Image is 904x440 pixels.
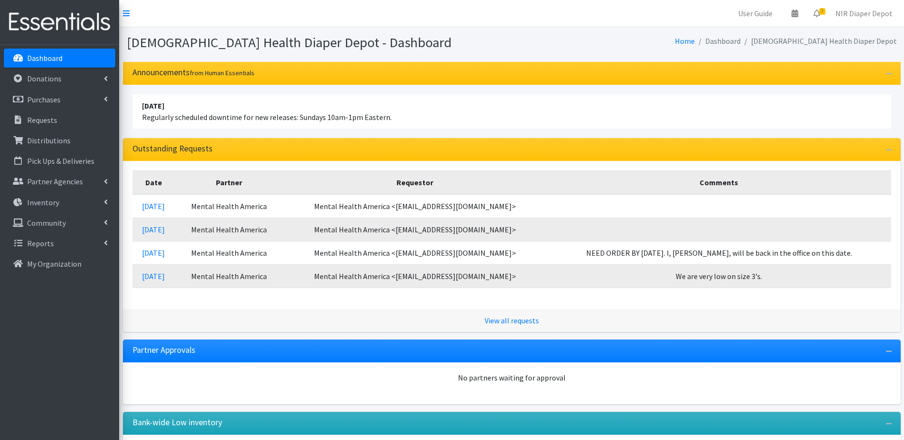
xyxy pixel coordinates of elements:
[175,194,283,218] td: Mental Health America
[175,241,283,264] td: Mental Health America
[731,4,780,23] a: User Guide
[283,218,547,241] td: Mental Health America <[EMAIL_ADDRESS][DOMAIN_NAME]>
[283,264,547,288] td: Mental Health America <[EMAIL_ADDRESS][DOMAIN_NAME]>
[4,49,115,68] a: Dashboard
[27,259,81,269] p: My Organization
[27,53,62,63] p: Dashboard
[190,69,254,77] small: from Human Essentials
[4,131,115,150] a: Distributions
[695,34,741,48] li: Dashboard
[127,34,508,51] h1: [DEMOGRAPHIC_DATA] Health Diaper Depot - Dashboard
[142,225,165,234] a: [DATE]
[4,6,115,38] img: HumanEssentials
[547,170,891,194] th: Comments
[4,90,115,109] a: Purchases
[27,95,61,104] p: Purchases
[27,156,94,166] p: Pick Ups & Deliveries
[175,264,283,288] td: Mental Health America
[4,151,115,170] a: Pick Ups & Deliveries
[4,69,115,88] a: Donations
[27,239,54,248] p: Reports
[4,254,115,273] a: My Organization
[142,101,164,110] strong: [DATE]
[142,271,165,281] a: [DATE]
[4,110,115,130] a: Requests
[142,248,165,258] a: [DATE]
[828,4,900,23] a: NIR Diaper Depot
[675,36,695,46] a: Home
[547,241,891,264] td: NEED ORDER BY [DATE]. I, [PERSON_NAME], will be back in the office on this date.
[283,194,547,218] td: Mental Health America <[EMAIL_ADDRESS][DOMAIN_NAME]>
[132,94,891,129] li: Regularly scheduled downtime for new releases: Sundays 10am-1pm Eastern.
[142,201,165,211] a: [DATE]
[27,177,83,186] p: Partner Agencies
[547,264,891,288] td: We are very low on size 3's.
[132,68,254,78] h3: Announcements
[741,34,897,48] li: [DEMOGRAPHIC_DATA] Health Diaper Depot
[132,144,213,154] h3: Outstanding Requests
[27,198,59,207] p: Inventory
[175,218,283,241] td: Mental Health America
[4,213,115,232] a: Community
[4,234,115,253] a: Reports
[175,170,283,194] th: Partner
[132,170,175,194] th: Date
[485,316,539,325] a: View all requests
[283,170,547,194] th: Requestor
[283,241,547,264] td: Mental Health America <[EMAIL_ADDRESS][DOMAIN_NAME]>
[27,115,57,125] p: Requests
[4,172,115,191] a: Partner Agencies
[4,193,115,212] a: Inventory
[132,418,222,428] h3: Bank-wide Low inventory
[806,4,828,23] a: 3
[27,218,66,228] p: Community
[27,74,61,83] p: Donations
[132,345,195,355] h3: Partner Approvals
[27,136,71,145] p: Distributions
[132,372,891,383] div: No partners waiting for approval
[819,8,825,15] span: 3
